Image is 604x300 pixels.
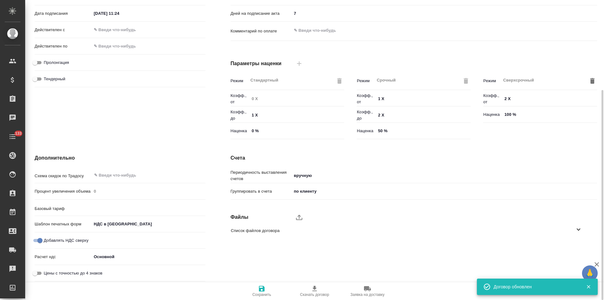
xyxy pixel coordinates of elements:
[300,292,329,297] span: Скачать договор
[44,270,103,276] span: Цены с точностью до 4 знаков
[202,175,203,176] button: Open
[44,76,65,82] span: Тендерный
[231,78,248,84] p: Режим
[35,173,92,179] p: Схема скидок по Традосу
[292,170,597,181] div: вручную
[582,284,595,290] button: Закрыть
[35,221,92,227] p: Шаблон печатных форм
[357,128,376,134] p: Наценка
[249,94,344,104] input: Пустое поле
[249,111,344,120] input: ✎ Введи что-нибудь
[11,130,25,137] span: 133
[350,292,384,297] span: Заявка на доставку
[288,282,341,300] button: Скачать договор
[231,28,292,34] p: Комментарий по оплате
[376,111,471,120] input: ✎ Введи что-нибудь
[92,25,147,34] input: ✎ Введи что-нибудь
[235,282,288,300] button: Сохранить
[231,169,292,182] p: Периодичность выставления счетов
[44,59,69,66] span: Пролонгация
[231,188,292,195] p: Группировать в счета
[584,267,595,280] span: 🙏
[231,128,249,134] p: Наценка
[231,228,575,234] span: Список файлов договора
[376,126,471,135] input: ✎ Введи что-нибудь
[93,171,182,179] input: ✎ Введи что-нибудь
[35,188,92,195] p: Процент увеличения объема
[231,213,292,221] h4: Файлы
[231,10,292,17] p: Дней на подписание акта
[202,207,203,209] button: Open
[35,10,92,17] p: Дата подписания
[292,186,597,197] div: по клиенту
[231,93,249,105] p: Коэфф., от
[92,252,205,262] div: Основной
[357,109,376,122] p: Коэфф., до
[357,93,376,105] p: Коэфф., от
[92,219,205,229] div: НДС в [GEOGRAPHIC_DATA]
[502,110,597,119] input: ✎ Введи что-нибудь
[92,187,205,196] input: Пустое поле
[252,292,271,297] span: Сохранить
[292,9,597,18] input: ✎ Введи что-нибудь
[341,282,394,300] button: Заявка на доставку
[249,126,344,135] input: ✎ Введи что-нибудь
[35,27,92,33] p: Действителен с
[35,43,92,49] p: Действителен по
[35,154,205,162] h4: Дополнительно
[226,223,592,238] div: Список файлов договора
[35,254,92,260] p: Расчет ндс
[292,210,307,225] label: upload
[92,42,147,51] input: ✎ Введи что-нибудь
[502,94,597,104] input: ✎ Введи что-нибудь
[231,109,249,122] p: Коэфф., до
[483,78,501,84] p: Режим
[35,206,92,212] p: Базовый тариф
[231,154,597,162] h4: Счета
[231,60,292,67] h4: Параметры наценки
[357,78,374,84] p: Режим
[44,237,88,244] span: Добавлять НДС сверху
[494,284,577,290] div: Договор обновлен
[483,93,502,105] p: Коэфф., от
[483,111,502,118] p: Наценка
[376,94,471,104] input: ✎ Введи что-нибудь
[92,9,147,18] input: ✎ Введи что-нибудь
[2,129,24,144] a: 133
[588,76,597,86] button: Удалить режим
[582,265,598,281] button: 🙏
